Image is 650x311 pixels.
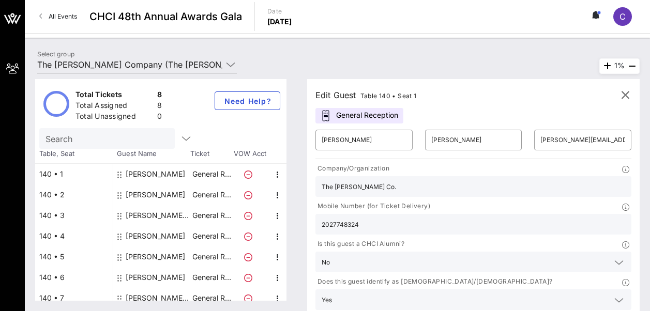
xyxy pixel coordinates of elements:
p: Date [267,6,292,17]
div: Cameron Haas-Levin Haas-Levin [126,288,191,308]
p: Is this guest a CHCI Alumni? [315,239,404,250]
p: General R… [191,226,232,246]
div: Edit Guest [315,88,417,102]
p: General R… [191,184,232,205]
p: General R… [191,246,232,267]
span: Table, Seat [35,149,113,159]
p: Company/Organization [315,163,389,174]
div: Bryan Wilson [126,246,185,267]
div: Total Unassigned [75,111,153,124]
span: All Events [49,12,77,20]
div: Claudia Santiago [126,184,185,205]
div: 140 • 6 [35,267,113,288]
p: General R… [191,267,232,288]
span: C [619,11,626,22]
div: No [315,252,631,272]
label: Select group [37,50,74,58]
input: First Name* [322,132,406,148]
div: Yes [315,289,631,310]
div: 140 • 4 [35,226,113,246]
div: No [322,259,330,266]
div: C [613,7,632,26]
button: Need Help? [215,91,280,110]
input: Email* [540,132,625,148]
input: Last Name* [431,132,516,148]
div: Total Tickets [75,89,153,102]
span: CHCI 48th Annual Awards Gala [89,9,242,24]
div: Yes [322,297,332,304]
div: 140 • 2 [35,184,113,205]
div: Jocelyn Garay [126,226,185,246]
div: Seth Haas-Levin [126,267,185,288]
a: All Events [33,8,83,25]
p: General R… [191,205,232,226]
div: 8 [157,100,162,113]
p: Does this guest identify as [DEMOGRAPHIC_DATA]/[DEMOGRAPHIC_DATA]? [315,276,552,287]
span: Guest Name [113,149,190,159]
div: 8 [157,89,162,102]
div: Ethan Dodd The J.M. Smucker Company [126,205,191,226]
div: 140 • 7 [35,288,113,308]
div: 140 • 5 [35,246,113,267]
div: 1% [599,58,640,74]
p: [DATE] [267,17,292,27]
span: Ticket [190,149,232,159]
p: Mobile Number (for Ticket Delivery) [315,201,430,212]
div: Total Assigned [75,100,153,113]
p: General R… [191,288,232,308]
span: VOW Acct [232,149,268,159]
p: General R… [191,164,232,184]
div: 140 • 1 [35,164,113,184]
div: 0 [157,111,162,124]
span: Table 140 • Seat 1 [360,92,417,100]
span: Need Help? [223,97,271,105]
div: Mike Madriaga [126,164,185,184]
div: 140 • 3 [35,205,113,226]
div: General Reception [315,108,403,123]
